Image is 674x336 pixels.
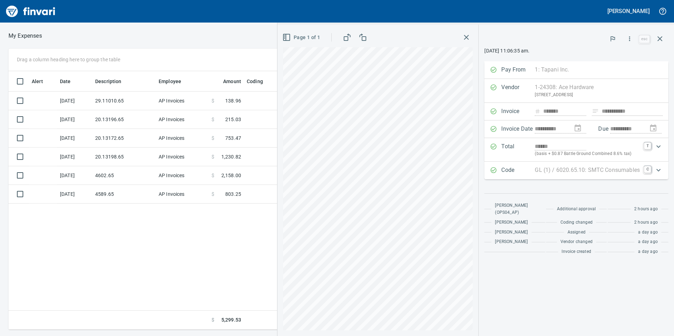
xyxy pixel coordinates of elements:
span: Description [95,77,122,86]
span: Coding changed [560,219,593,226]
a: C [644,166,651,173]
span: a day ago [638,229,658,236]
span: [PERSON_NAME] (OPS04_AP) [495,202,541,216]
td: 20.13196.65 [92,110,156,129]
span: Close invoice [637,30,668,47]
p: (basis + $0.87 Battle Ground Combined 8.6% tax) [535,150,640,157]
span: Additional approval [557,206,596,213]
span: $ [212,135,214,142]
td: 20.13198.65 [92,148,156,166]
p: [DATE] 11:06:35 am. [484,47,668,54]
span: 2 hours ago [634,219,658,226]
h5: [PERSON_NAME] [607,7,650,15]
span: $ [212,153,214,160]
span: 2 hours ago [634,206,658,213]
span: $ [212,116,214,123]
nav: breadcrumb [8,32,42,40]
td: [DATE] [57,166,92,185]
td: 4602.65 [92,166,156,185]
span: Coding [247,77,272,86]
td: AP Invoices [156,166,209,185]
span: Vendor changed [560,238,593,245]
button: [PERSON_NAME] [606,6,651,17]
span: [PERSON_NAME] [495,229,528,236]
span: a day ago [638,248,658,255]
td: 20.13172.65 [92,129,156,148]
span: Employee [159,77,190,86]
p: Total [501,142,535,157]
span: Alert [32,77,52,86]
span: [PERSON_NAME] [495,238,528,245]
span: $ [212,191,214,198]
td: [DATE] [57,148,92,166]
td: AP Invoices [156,129,209,148]
span: Date [60,77,80,86]
span: Page 1 of 1 [284,33,320,42]
span: Employee [159,77,181,86]
span: a day ago [638,238,658,245]
button: More [622,31,637,46]
span: 1,230.82 [221,153,241,160]
span: $ [212,172,214,179]
button: Page 1 of 1 [281,31,323,44]
span: Alert [32,77,43,86]
span: 2,158.00 [221,172,241,179]
p: GL (1) / 6020.65.10: SMTC Consumables [535,166,640,174]
span: Date [60,77,71,86]
span: Coding [247,77,263,86]
td: AP Invoices [156,92,209,110]
span: $ [212,316,214,324]
span: Amount [214,77,241,86]
td: [DATE] [57,185,92,204]
p: Drag a column heading here to group the table [17,56,120,63]
div: Expand [484,162,668,179]
img: Finvari [4,3,57,20]
span: 803.25 [225,191,241,198]
div: Expand [484,138,668,162]
p: My Expenses [8,32,42,40]
p: Code [501,166,535,175]
span: Description [95,77,131,86]
td: [DATE] [57,129,92,148]
td: [DATE] [57,110,92,129]
a: esc [639,35,650,43]
span: $ [212,97,214,104]
span: 215.03 [225,116,241,123]
span: 5,299.53 [221,316,241,324]
td: 29.11010.65 [92,92,156,110]
span: Invoice created [562,248,591,255]
td: AP Invoices [156,148,209,166]
span: 138.96 [225,97,241,104]
span: 753.47 [225,135,241,142]
span: [PERSON_NAME] [495,219,528,226]
a: T [644,142,651,149]
span: Amount [223,77,241,86]
td: AP Invoices [156,185,209,204]
td: [DATE] [57,92,92,110]
td: 4589.65 [92,185,156,204]
span: Assigned [568,229,586,236]
button: Flag [605,31,620,46]
td: AP Invoices [156,110,209,129]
